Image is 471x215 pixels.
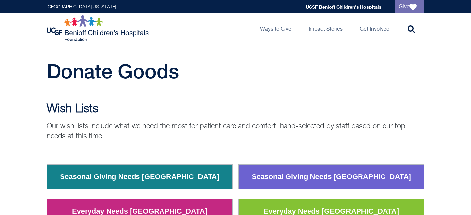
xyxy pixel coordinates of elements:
[303,13,348,43] a: Impact Stories
[247,168,416,185] a: Seasonal Giving Needs [GEOGRAPHIC_DATA]
[47,60,179,83] span: Donate Goods
[47,15,150,41] img: Logo for UCSF Benioff Children's Hospitals Foundation
[306,4,382,10] a: UCSF Benioff Children's Hospitals
[47,102,424,116] h2: Wish Lists
[255,13,297,43] a: Ways to Give
[47,5,116,9] a: [GEOGRAPHIC_DATA][US_STATE]
[55,168,224,185] a: Seasonal Giving Needs [GEOGRAPHIC_DATA]
[47,121,424,141] p: Our wish lists include what we need the most for patient care and comfort, hand-selected by staff...
[355,13,395,43] a: Get Involved
[395,0,424,13] a: Give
